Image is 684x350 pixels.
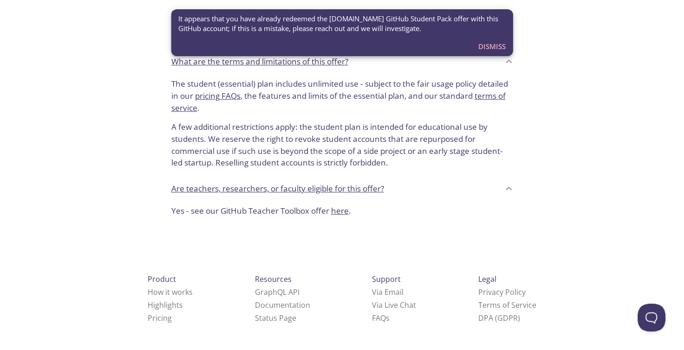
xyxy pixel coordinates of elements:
button: Dismiss [475,38,509,55]
span: Support [372,274,401,284]
div: Do I need a credit card to signup and redeem this offer? [164,26,521,49]
a: Status Page [255,313,296,323]
div: Are teachers, researchers, or faculty eligible for this offer? [164,176,521,201]
a: Highlights [148,300,183,310]
span: Resources [255,274,292,284]
div: What are the terms and limitations of this offer? [164,49,521,74]
a: Terms of Service [478,300,536,310]
div: What are the terms and limitations of this offer? [164,74,521,176]
iframe: Help Scout Beacon - Open [638,304,665,331]
a: pricing FAQs [195,90,241,101]
p: Yes - see our GitHub Teacher Toolbox offer . [171,205,513,217]
a: GraphQL API [255,287,300,297]
a: FAQ [372,313,390,323]
a: Privacy Policy [478,287,526,297]
p: The student (essential) plan includes unlimited use - subject to the fair usage policy detailed i... [171,78,513,114]
a: Via Email [372,287,404,297]
a: here [331,205,349,216]
span: s [386,313,390,323]
a: Pricing [148,313,172,323]
a: Documentation [255,300,310,310]
a: terms of service [171,90,506,113]
span: Product [148,274,176,284]
div: Do I need a credit card to signup and redeem this offer? [164,1,521,26]
a: Via Live Chat [372,300,416,310]
p: Are teachers, researchers, or faculty eligible for this offer? [171,183,384,195]
span: Legal [478,274,496,284]
span: Dismiss [478,40,506,52]
span: It appears that you have already redeemed the [DOMAIN_NAME] GitHub Student Pack offer with this G... [178,14,506,34]
p: A few additional restrictions apply: the student plan is intended for educational use by students... [171,114,513,169]
a: DPA (GDPR) [478,313,520,323]
p: What are the terms and limitations of this offer? [171,56,348,68]
div: Are teachers, researchers, or faculty eligible for this offer? [164,201,521,224]
a: How it works [148,287,193,297]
